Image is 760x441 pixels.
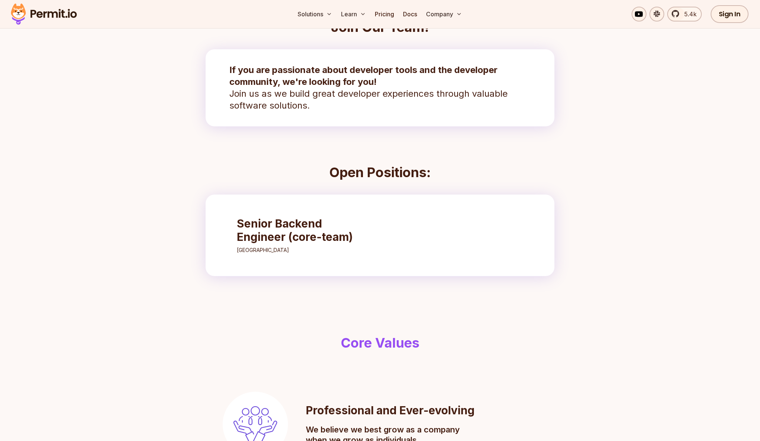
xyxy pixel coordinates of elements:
[711,5,749,23] a: Sign In
[372,7,397,21] a: Pricing
[400,7,420,21] a: Docs
[190,335,570,350] h2: Core Values
[680,10,697,19] span: 5.4k
[206,20,554,34] h2: Join Our Team!
[295,7,335,21] button: Solutions
[229,64,531,112] p: Join us as we build great developer experiences through valuable software solutions.
[667,7,702,21] a: 5.4k
[306,404,475,417] h3: Professional and Ever-evolving
[7,1,80,27] img: Permit logo
[237,217,368,243] h3: Senior Backend Engineer (core-team)
[206,165,554,180] h2: Open Positions:
[229,209,376,261] a: Senior Backend Engineer (core-team)[GEOGRAPHIC_DATA]
[229,64,498,87] strong: If you are passionate about developer tools and the developer community, we're looking for you!
[237,246,368,254] p: [GEOGRAPHIC_DATA]
[338,7,369,21] button: Learn
[423,7,465,21] button: Company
